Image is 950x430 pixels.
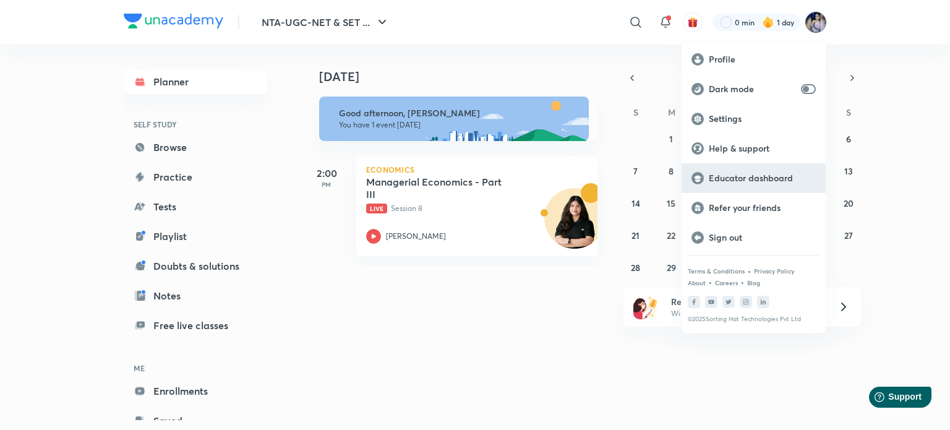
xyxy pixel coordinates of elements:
a: Educator dashboard [682,163,826,193]
a: Blog [747,279,760,286]
a: About [688,279,706,286]
div: • [740,277,745,288]
p: Dark mode [709,84,796,95]
a: Refer your friends [682,193,826,223]
p: Profile [709,54,816,65]
p: © 2025 Sorting Hat Technologies Pvt Ltd [688,316,819,323]
div: • [708,277,712,288]
a: Help & support [682,134,826,163]
p: Educator dashboard [709,173,816,184]
p: Sign out [709,232,816,243]
p: Settings [709,113,816,124]
div: • [747,265,751,277]
a: Terms & Conditions [688,267,745,275]
p: Help & support [709,143,816,154]
p: Refer your friends [709,202,816,213]
a: Careers [715,279,738,286]
a: Profile [682,45,826,74]
a: Privacy Policy [754,267,794,275]
a: Settings [682,104,826,134]
iframe: Help widget launcher [840,382,936,416]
